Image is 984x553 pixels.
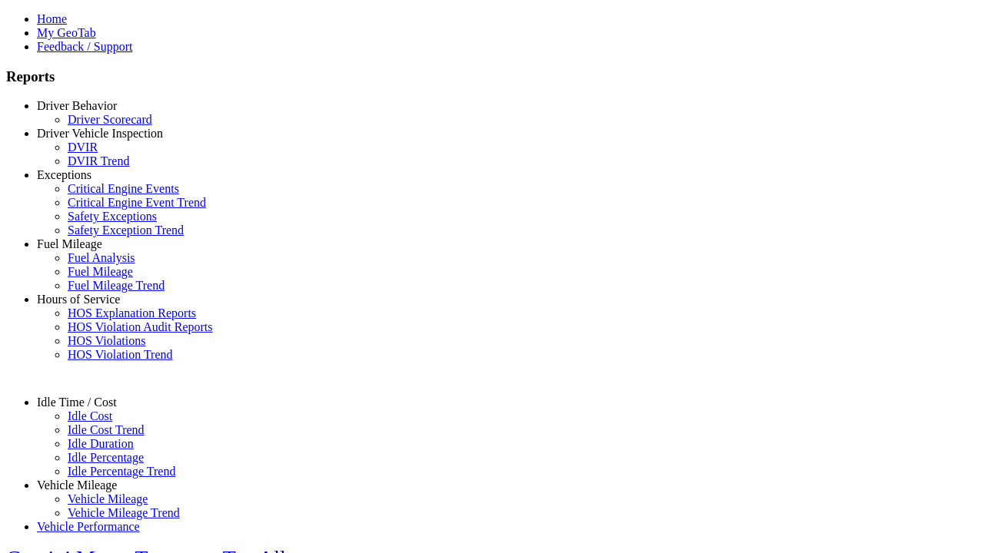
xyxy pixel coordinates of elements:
[37,293,120,306] a: Hours of Service
[68,265,133,278] a: Fuel Mileage
[68,409,112,422] a: Idle Cost
[37,127,163,140] a: Driver Vehicle Inspection
[37,12,67,25] a: Home
[68,465,175,478] a: Idle Percentage Trend
[37,99,117,112] a: Driver Behavior
[37,396,117,409] a: Idle Time / Cost
[68,492,148,505] a: Vehicle Mileage
[37,237,102,250] a: Fuel Mileage
[37,520,140,533] a: Vehicle Performance
[68,423,145,436] a: Idle Cost Trend
[37,26,96,39] a: My GeoTab
[68,451,144,464] a: Idle Percentage
[68,320,213,333] a: HOS Violation Audit Reports
[68,437,134,450] a: Idle Duration
[68,224,184,237] a: Safety Exception Trend
[68,306,196,320] a: HOS Explanation Reports
[68,506,180,519] a: Vehicle Mileage Trend
[68,334,145,347] a: HOS Violations
[68,154,129,167] a: DVIR Trend
[68,196,206,209] a: Critical Engine Event Trend
[68,348,173,361] a: HOS Violation Trend
[68,141,98,154] a: DVIR
[68,210,157,223] a: Safety Exceptions
[68,279,165,292] a: Fuel Mileage Trend
[68,182,179,195] a: Critical Engine Events
[68,113,152,126] a: Driver Scorecard
[68,251,135,264] a: Fuel Analysis
[37,40,132,53] a: Feedback / Support
[37,478,117,492] a: Vehicle Mileage
[6,68,978,85] h3: Reports
[37,168,91,181] a: Exceptions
